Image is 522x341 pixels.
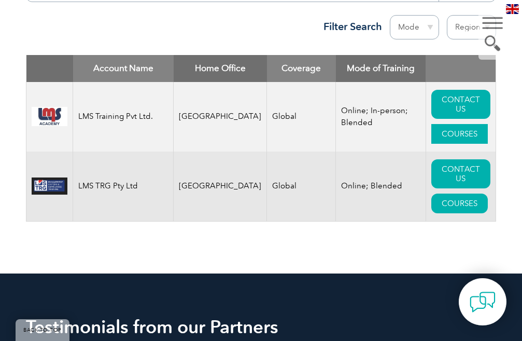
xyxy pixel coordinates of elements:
a: COURSES [431,194,488,213]
td: LMS Training Pvt Ltd. [73,82,174,152]
td: [GEOGRAPHIC_DATA] [174,82,267,152]
td: Online; In-person; Blended [336,82,426,152]
td: [GEOGRAPHIC_DATA] [174,152,267,222]
td: LMS TRG Pty Ltd [73,152,174,222]
img: en [506,4,519,14]
a: CONTACT US [431,90,490,119]
a: BACK TO TOP [16,319,69,341]
img: c485e4a1-833a-eb11-a813-0022481469da-logo.jpg [32,178,67,195]
img: contact-chat.png [470,289,496,315]
img: 92573bc8-4c6f-eb11-a812-002248153038-logo.jpg [32,107,67,127]
th: : activate to sort column ascending [426,55,496,82]
th: Coverage: activate to sort column ascending [267,55,336,82]
th: Home Office: activate to sort column ascending [174,55,267,82]
td: Global [267,152,336,222]
td: Global [267,82,336,152]
a: COURSES [431,124,488,144]
td: Online; Blended [336,152,426,222]
h3: Filter Search [317,20,382,33]
th: Account Name: activate to sort column descending [73,55,174,82]
a: CONTACT US [431,159,490,188]
th: Mode of Training: activate to sort column ascending [336,55,426,82]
